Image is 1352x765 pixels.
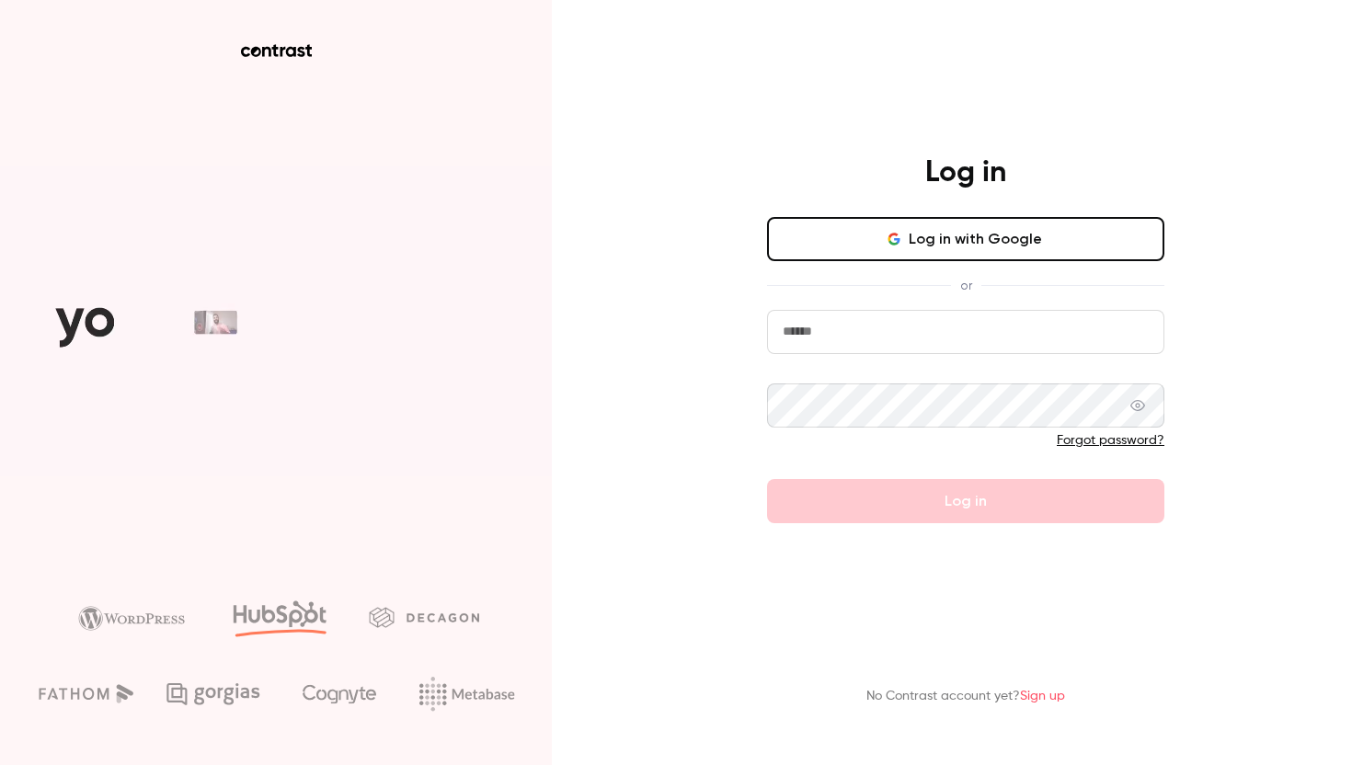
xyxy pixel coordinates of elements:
img: decagon [369,607,479,627]
a: Forgot password? [1057,434,1164,447]
p: No Contrast account yet? [866,687,1065,706]
h4: Log in [925,154,1006,191]
span: or [951,276,981,295]
a: Sign up [1020,690,1065,702]
button: Log in with Google [767,217,1164,261]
